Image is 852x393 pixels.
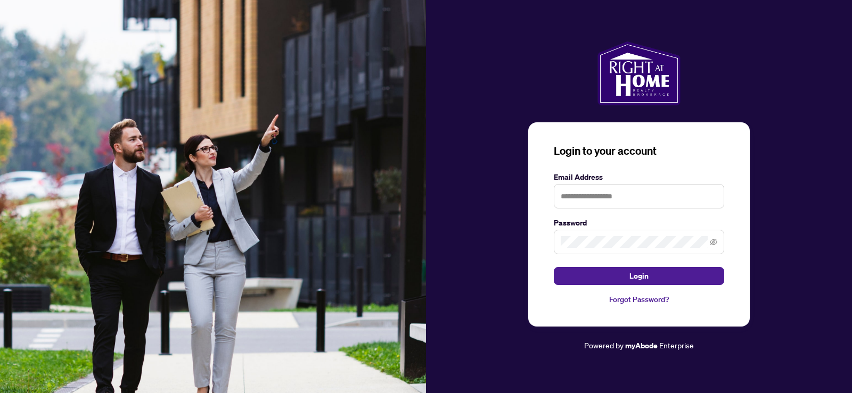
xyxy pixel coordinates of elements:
span: Login [629,267,649,285]
img: ma-logo [597,41,680,105]
label: Password [554,217,724,229]
h3: Login to your account [554,144,724,158]
button: Login [554,267,724,285]
a: Forgot Password? [554,294,724,305]
label: Email Address [554,171,724,183]
span: eye-invisible [710,238,717,246]
a: myAbode [625,340,658,352]
span: Powered by [584,340,624,350]
span: Enterprise [659,340,694,350]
